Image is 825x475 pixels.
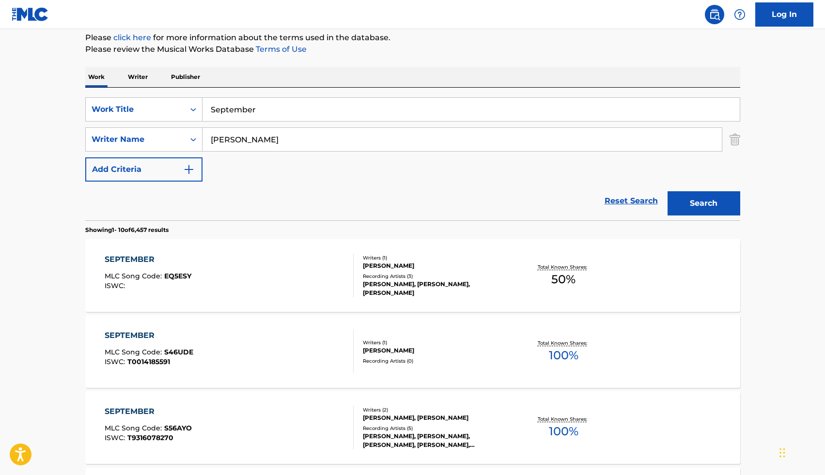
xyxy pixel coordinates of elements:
a: SEPTEMBERMLC Song Code:S46UDEISWC:T0014185591Writers (1)[PERSON_NAME]Recording Artists (0)Total K... [85,315,740,388]
div: [PERSON_NAME], [PERSON_NAME], [PERSON_NAME], [PERSON_NAME], [PERSON_NAME] [363,432,509,449]
div: Writers ( 1 ) [363,254,509,261]
span: T9316078270 [127,433,173,442]
div: [PERSON_NAME], [PERSON_NAME], [PERSON_NAME] [363,280,509,297]
img: Delete Criterion [730,127,740,152]
p: Publisher [168,67,203,87]
div: [PERSON_NAME] [363,261,509,270]
div: [PERSON_NAME], [PERSON_NAME] [363,414,509,422]
img: search [709,9,720,20]
div: [PERSON_NAME] [363,346,509,355]
a: Terms of Use [254,45,307,54]
div: Writers ( 2 ) [363,406,509,414]
p: Writer [125,67,151,87]
p: Showing 1 - 10 of 6,457 results [85,226,169,234]
span: ISWC : [105,433,127,442]
span: S56AYO [164,424,192,432]
div: Recording Artists ( 3 ) [363,273,509,280]
div: Writers ( 1 ) [363,339,509,346]
a: click here [113,33,151,42]
div: SEPTEMBER [105,254,191,265]
p: Total Known Shares: [538,339,590,347]
a: Public Search [705,5,724,24]
div: Recording Artists ( 0 ) [363,357,509,365]
span: S46UDE [164,348,193,356]
button: Add Criteria [85,157,202,182]
a: Reset Search [600,190,663,212]
div: Work Title [92,104,179,115]
span: MLC Song Code : [105,348,164,356]
form: Search Form [85,97,740,220]
div: Recording Artists ( 5 ) [363,425,509,432]
span: 100 % [549,347,578,364]
div: Help [730,5,749,24]
span: EQ5ESY [164,272,191,280]
img: MLC Logo [12,7,49,21]
div: Drag [779,438,785,467]
a: Log In [755,2,813,27]
span: ISWC : [105,281,127,290]
img: help [734,9,746,20]
span: T0014185591 [127,357,170,366]
div: Writer Name [92,134,179,145]
button: Search [668,191,740,215]
div: SEPTEMBER [105,330,193,341]
span: 50 % [551,271,576,288]
p: Work [85,67,108,87]
span: 100 % [549,423,578,440]
a: SEPTEMBERMLC Song Code:EQ5ESYISWC:Writers (1)[PERSON_NAME]Recording Artists (3)[PERSON_NAME], [PE... [85,239,740,312]
a: SEPTEMBERMLC Song Code:S56AYOISWC:T9316078270Writers (2)[PERSON_NAME], [PERSON_NAME]Recording Art... [85,391,740,464]
span: MLC Song Code : [105,272,164,280]
p: Total Known Shares: [538,263,590,271]
iframe: Chat Widget [777,429,825,475]
img: 9d2ae6d4665cec9f34b9.svg [183,164,195,175]
span: ISWC : [105,357,127,366]
div: SEPTEMBER [105,406,192,417]
p: Total Known Shares: [538,415,590,423]
p: Please review the Musical Works Database [85,44,740,55]
p: Please for more information about the terms used in the database. [85,32,740,44]
span: MLC Song Code : [105,424,164,432]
